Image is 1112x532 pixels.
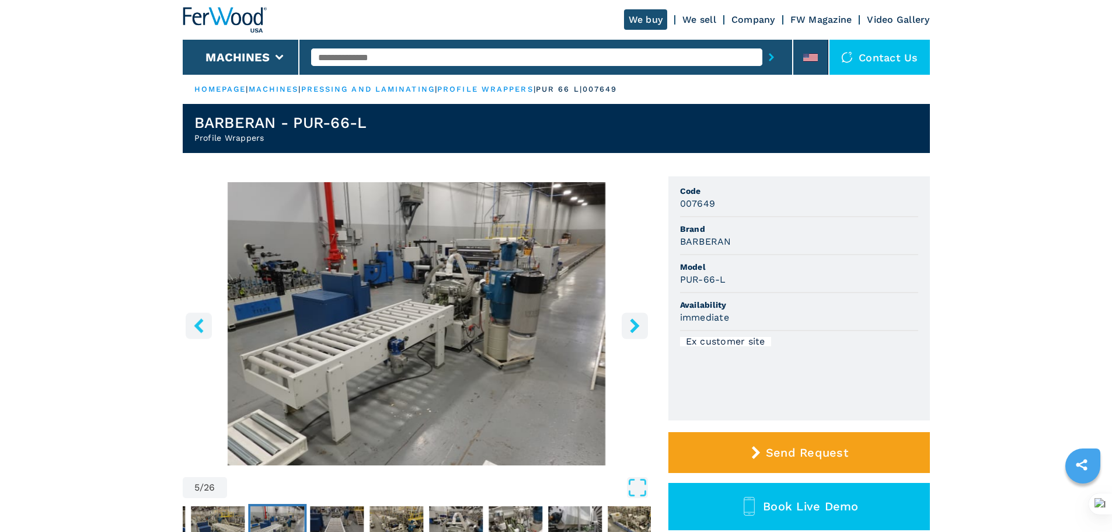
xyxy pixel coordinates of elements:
span: 5 [194,483,200,492]
h3: 007649 [680,197,716,210]
img: Profile Wrappers BARBERAN PUR-66-L [183,182,651,465]
a: sharethis [1067,450,1096,479]
div: Ex customer site [680,337,771,346]
span: / [200,483,204,492]
button: Machines [205,50,270,64]
span: 26 [204,483,215,492]
iframe: Chat [1062,479,1103,523]
span: | [298,85,301,93]
button: right-button [622,312,648,339]
button: Send Request [668,432,930,473]
h1: BARBERAN - PUR-66-L [194,113,367,132]
div: Go to Slide 5 [183,182,651,465]
p: 007649 [583,84,618,95]
button: Open Fullscreen [230,477,648,498]
span: | [534,85,536,93]
span: Brand [680,223,918,235]
img: Ferwood [183,7,267,33]
button: Book Live Demo [668,483,930,530]
span: Book Live Demo [763,499,859,513]
img: Contact us [841,51,853,63]
span: Availability [680,299,918,311]
span: | [246,85,248,93]
button: submit-button [762,44,780,71]
span: Send Request [766,446,848,460]
span: Code [680,185,918,197]
a: Company [731,14,775,25]
button: left-button [186,312,212,339]
span: Model [680,261,918,273]
a: HOMEPAGE [194,85,246,93]
h3: PUR-66-L [680,273,726,286]
a: FW Magazine [790,14,852,25]
a: Video Gallery [867,14,929,25]
a: We sell [682,14,716,25]
a: We buy [624,9,668,30]
a: pressing and laminating [301,85,435,93]
h2: Profile Wrappers [194,132,367,144]
h3: BARBERAN [680,235,731,248]
a: profile wrappers [437,85,534,93]
h3: immediate [680,311,729,324]
div: Contact us [829,40,930,75]
a: machines [249,85,299,93]
span: | [435,85,437,93]
p: pur 66 l | [536,84,583,95]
